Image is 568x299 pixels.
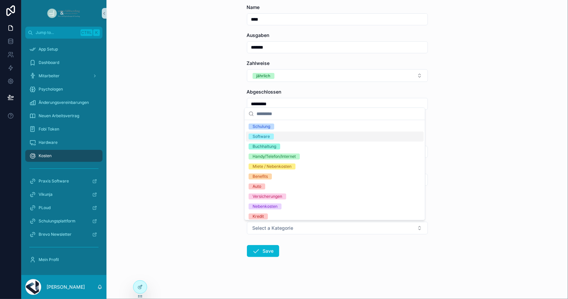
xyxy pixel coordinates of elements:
[25,254,102,266] a: Mein Profil
[253,153,296,159] div: Handy/Telefon/Internet
[253,163,291,169] div: Miete / Nebenkosten
[253,213,264,219] div: Kredit
[25,137,102,149] a: Hardware
[253,134,270,140] div: Software
[253,193,282,199] div: Versicherungen
[39,127,59,132] span: Fobi Token
[25,43,102,55] a: App Setup
[25,97,102,109] a: Änderungsvereinbarungen
[253,173,268,179] div: Benefits
[47,284,85,290] p: [PERSON_NAME]
[39,140,58,145] span: Hardware
[253,183,261,189] div: Auto
[247,32,270,38] span: Ausgaben
[25,215,102,227] a: Schulungsplattform
[247,60,270,66] span: Zahlweise
[39,73,60,79] span: Mitarbeiter
[36,30,78,35] span: Jump to...
[39,192,53,197] span: Vikunja
[245,120,425,220] div: Suggestions
[21,39,106,274] div: scrollable content
[39,153,52,158] span: Kosten
[39,47,58,52] span: App Setup
[94,30,99,35] span: K
[253,225,293,231] span: Select a Kategorie
[46,8,81,19] img: App logo
[25,188,102,200] a: Vikunja
[247,222,428,234] button: Select Button
[25,70,102,82] a: Mitarbeiter
[25,228,102,240] a: Brevo Newsletter
[25,110,102,122] a: Neuen Arbeitsvertrag
[39,218,76,224] span: Schulungsplattform
[253,203,278,209] div: Nebenkosten
[253,124,270,130] div: Schulung
[39,232,72,237] span: Brevo Newsletter
[39,205,51,210] span: PLoud
[25,202,102,214] a: PLoud
[257,73,271,79] div: jährlich
[247,69,428,82] button: Select Button
[247,89,282,95] span: Abgeschlossen
[39,113,79,119] span: Neuen Arbeitsvertrag
[25,123,102,135] a: Fobi Token
[25,175,102,187] a: Praxis Software
[247,245,279,257] button: Save
[25,150,102,162] a: Kosten
[25,83,102,95] a: Psychologen
[253,144,276,149] div: Buchhaltung
[39,257,59,262] span: Mein Profil
[25,57,102,69] a: Dashboard
[81,29,93,36] span: Ctrl
[39,87,63,92] span: Psychologen
[247,4,260,10] span: Name
[39,100,89,105] span: Änderungsvereinbarungen
[25,27,102,39] button: Jump to...CtrlK
[39,60,59,65] span: Dashboard
[39,178,69,184] span: Praxis Software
